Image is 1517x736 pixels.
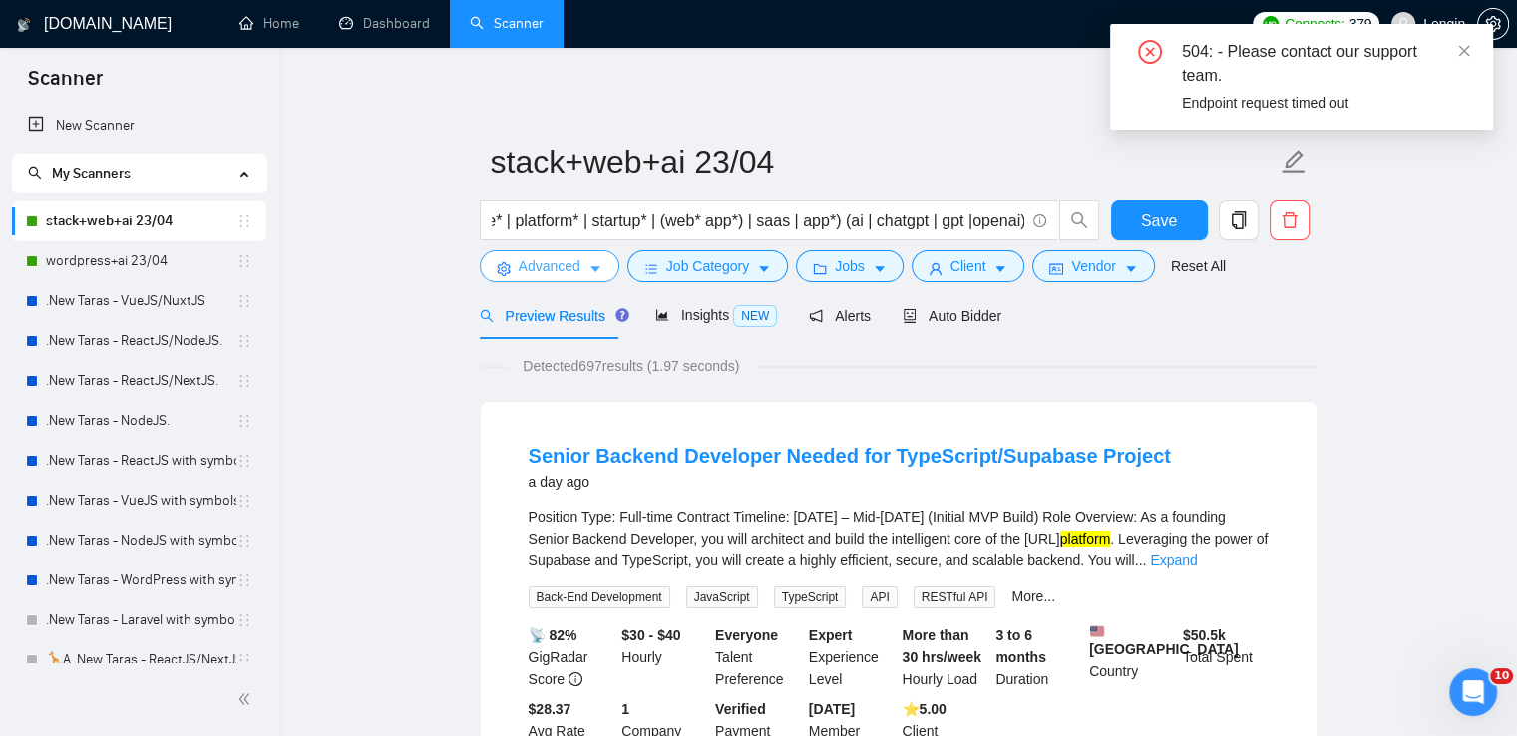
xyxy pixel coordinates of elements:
[809,308,871,324] span: Alerts
[46,560,236,600] a: .New Taras - WordPress with symbols
[1182,92,1469,114] div: Endpoint request timed out
[12,106,266,146] li: New Scanner
[1071,255,1115,277] span: Vendor
[236,612,252,628] span: holder
[1141,208,1177,233] span: Save
[12,640,266,680] li: 🦒A .New Taras - ReactJS/NextJS usual 23/04
[1011,588,1055,604] a: More...
[914,586,996,608] span: RESTful API
[236,373,252,389] span: holder
[1150,552,1197,568] a: Expand
[1348,13,1370,35] span: 379
[644,261,658,276] span: bars
[480,308,623,324] span: Preview Results
[12,201,266,241] li: stack+web+ai 23/04
[12,401,266,441] li: .New Taras - NodeJS.
[46,521,236,560] a: .New Taras - NodeJS with symbols
[1477,8,1509,40] button: setting
[805,624,899,690] div: Experience Level
[835,255,865,277] span: Jobs
[46,241,236,281] a: wordpress+ai 23/04
[236,253,252,269] span: holder
[12,321,266,361] li: .New Taras - ReactJS/NodeJS.
[655,307,777,323] span: Insights
[715,701,766,717] b: Verified
[236,213,252,229] span: holder
[809,701,855,717] b: [DATE]
[529,470,1171,494] div: a day ago
[529,701,571,717] b: $28.37
[1089,624,1239,657] b: [GEOGRAPHIC_DATA]
[621,701,629,717] b: 1
[929,261,943,276] span: user
[480,309,494,323] span: search
[1135,552,1147,568] span: ...
[1171,255,1226,277] a: Reset All
[46,201,236,241] a: stack+web+ai 23/04
[12,481,266,521] li: .New Taras - VueJS with symbols
[339,15,430,32] a: dashboardDashboard
[1060,531,1111,547] mark: platform
[588,261,602,276] span: caret-down
[17,9,31,41] img: logo
[46,281,236,321] a: .New Taras - VueJS/NuxtJS
[529,445,1171,467] a: Senior Backend Developer Needed for TypeScript/Supabase Project
[1281,149,1307,175] span: edit
[1183,627,1226,643] b: $ 50.5k
[12,560,266,600] li: .New Taras - WordPress with symbols
[1124,261,1138,276] span: caret-down
[46,401,236,441] a: .New Taras - NodeJS.
[686,586,758,608] span: JavaScript
[12,241,266,281] li: wordpress+ai 23/04
[12,281,266,321] li: .New Taras - VueJS/NuxtJS
[525,624,618,690] div: GigRadar Score
[627,250,788,282] button: barsJob Categorycaret-down
[46,441,236,481] a: .New Taras - ReactJS with symbols
[509,355,753,377] span: Detected 697 results (1.97 seconds)
[492,208,1024,233] input: Search Freelance Jobs...
[237,689,257,709] span: double-left
[715,627,778,643] b: Everyone
[1085,624,1179,690] div: Country
[46,600,236,640] a: .New Taras - Laravel with symbols
[236,572,252,588] span: holder
[46,321,236,361] a: .New Taras - ReactJS/NodeJS.
[903,627,981,665] b: More than 30 hrs/week
[1059,200,1099,240] button: search
[613,306,631,324] div: Tooltip anchor
[28,166,42,180] span: search
[912,250,1025,282] button: userClientcaret-down
[519,255,580,277] span: Advanced
[733,305,777,327] span: NEW
[903,308,1001,324] span: Auto Bidder
[1179,624,1273,690] div: Total Spent
[655,308,669,322] span: area-chart
[236,293,252,309] span: holder
[1263,16,1279,32] img: upwork-logo.png
[1182,40,1469,88] div: 504: - Please contact our support team.
[1220,211,1258,229] span: copy
[529,586,670,608] span: Back-End Development
[774,586,847,608] span: TypeScript
[757,261,771,276] span: caret-down
[903,309,917,323] span: robot
[28,165,131,182] span: My Scanners
[1032,250,1154,282] button: idcardVendorcaret-down
[12,521,266,560] li: .New Taras - NodeJS with symbols
[239,15,299,32] a: homeHome
[1271,211,1309,229] span: delete
[497,261,511,276] span: setting
[993,261,1007,276] span: caret-down
[809,627,853,643] b: Expert
[666,255,749,277] span: Job Category
[491,137,1277,186] input: Scanner name...
[711,624,805,690] div: Talent Preference
[1270,200,1310,240] button: delete
[991,624,1085,690] div: Duration
[1060,211,1098,229] span: search
[796,250,904,282] button: folderJobscaret-down
[1477,16,1509,32] a: setting
[809,309,823,323] span: notification
[52,165,131,182] span: My Scanners
[1049,261,1063,276] span: idcard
